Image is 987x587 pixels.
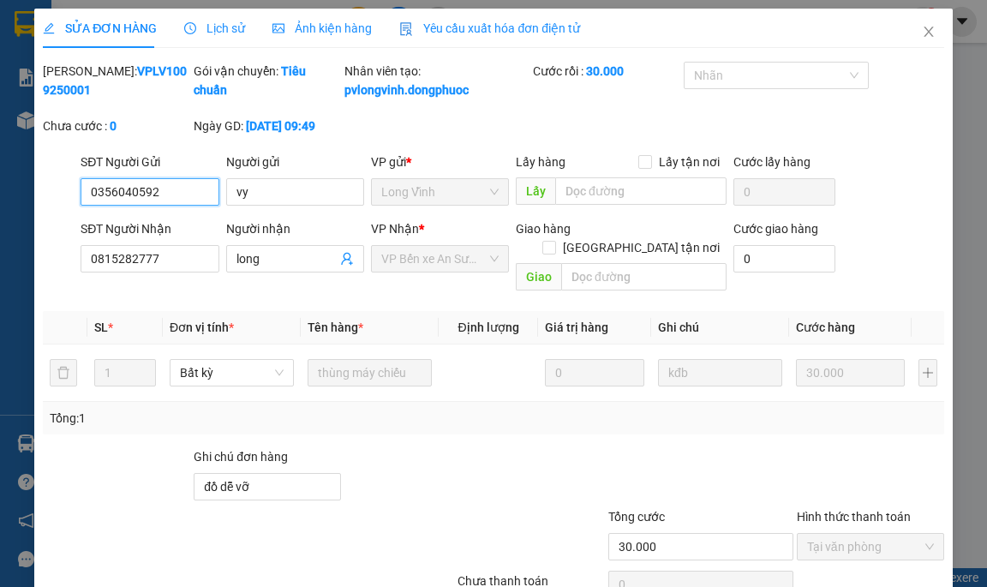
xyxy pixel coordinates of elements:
label: Ghi chú đơn hàng [194,450,288,464]
span: Cước hàng [796,320,855,334]
span: Đơn vị tính [170,320,234,334]
label: Cước giao hàng [733,222,818,236]
span: close [922,25,936,39]
span: Lấy hàng [516,155,565,169]
div: Người nhận [226,219,364,238]
b: 0 [110,119,117,133]
div: Chưa cước : [43,117,190,135]
input: Ghi Chú [658,359,782,386]
button: delete [50,359,77,386]
span: Ảnh kiện hàng [272,21,372,35]
div: [PERSON_NAME]: [43,62,190,99]
input: Dọc đường [555,177,727,205]
div: Nhân viên tạo: [344,62,529,99]
span: Giao [516,263,561,291]
span: Lấy [516,177,555,205]
span: VP Nhận [371,222,419,236]
label: Hình thức thanh toán [797,510,911,524]
b: [DATE] 09:49 [246,119,315,133]
input: Cước giao hàng [733,245,835,273]
span: SL [94,320,108,334]
div: Người gửi [226,153,364,171]
input: 0 [796,359,905,386]
span: [GEOGRAPHIC_DATA] tận nơi [556,238,727,257]
div: Ngày GD: [194,117,341,135]
input: Cước lấy hàng [733,178,835,206]
b: 30.000 [586,64,624,78]
div: SĐT Người Gửi [81,153,218,171]
span: Tên hàng [308,320,363,334]
button: Close [905,9,953,57]
div: VP gửi [371,153,509,171]
th: Ghi chú [651,311,789,344]
span: Bất kỳ [180,360,284,386]
span: picture [272,22,284,34]
span: clock-circle [184,22,196,34]
span: Yêu cầu xuất hóa đơn điện tử [399,21,580,35]
span: Tại văn phòng [807,534,934,560]
input: Dọc đường [561,263,727,291]
input: 0 [545,359,644,386]
img: icon [399,22,413,36]
span: Long Vĩnh [381,179,499,205]
span: Tổng cước [608,510,665,524]
input: Ghi chú đơn hàng [194,473,341,500]
span: VP Bến xe An Sương [381,246,499,272]
span: SỬA ĐƠN HÀNG [43,21,157,35]
span: Giá trị hàng [545,320,608,334]
span: Lấy tận nơi [652,153,727,171]
button: plus [918,359,937,386]
span: Lịch sử [184,21,245,35]
div: Tổng: 1 [50,409,382,428]
label: Cước lấy hàng [733,155,811,169]
b: pvlongvinh.dongphuoc [344,83,469,97]
div: Cước rồi : [533,62,680,81]
div: Gói vận chuyển: [194,62,341,99]
span: Giao hàng [516,222,571,236]
input: VD: Bàn, Ghế [308,359,432,386]
span: user-add [340,252,354,266]
span: edit [43,22,55,34]
div: SĐT Người Nhận [81,219,218,238]
span: Định lượng [458,320,518,334]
